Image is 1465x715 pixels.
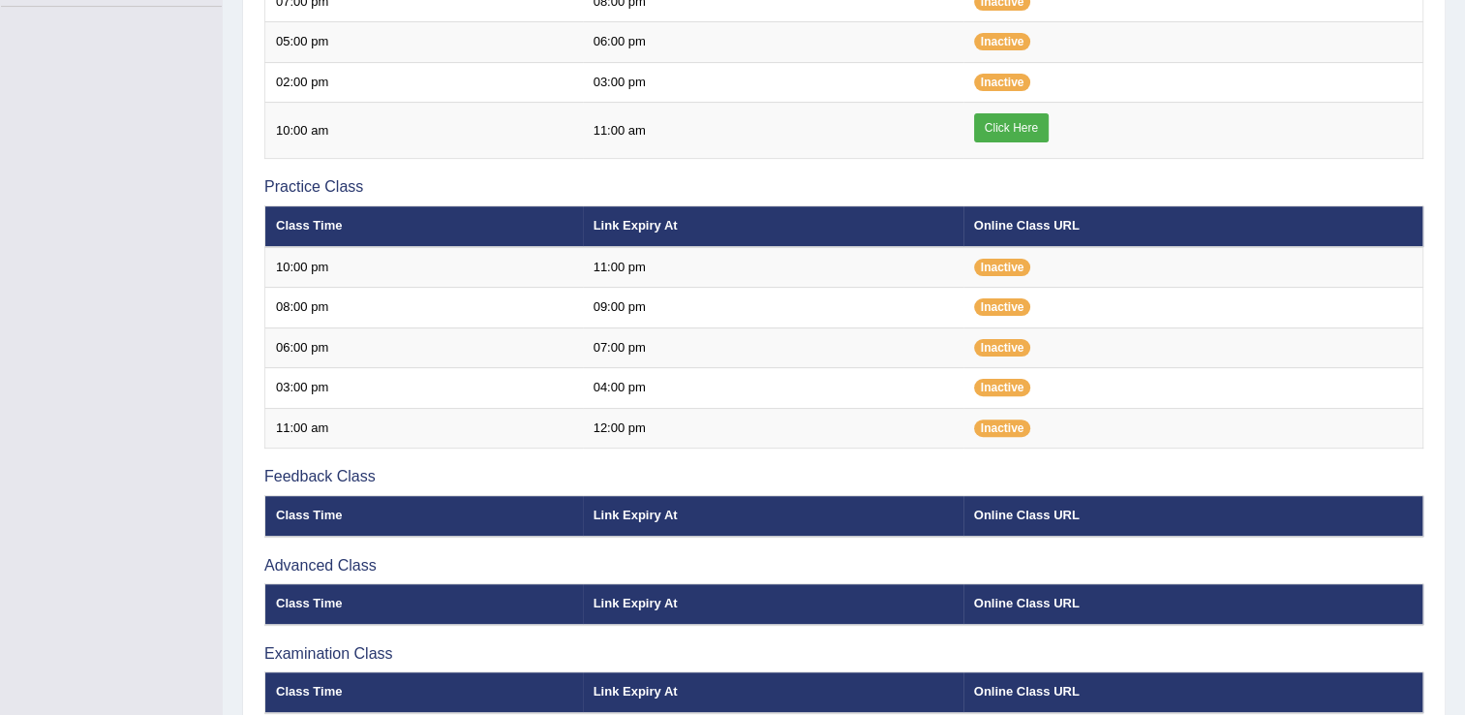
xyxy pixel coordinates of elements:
[974,298,1031,316] span: Inactive
[583,22,963,63] td: 06:00 pm
[583,206,963,247] th: Link Expiry At
[583,247,963,288] td: 11:00 pm
[583,368,963,409] td: 04:00 pm
[264,468,1423,485] h3: Feedback Class
[264,645,1423,663] h3: Examination Class
[583,62,963,103] td: 03:00 pm
[265,327,583,368] td: 06:00 pm
[265,103,583,159] td: 10:00 am
[583,408,963,449] td: 12:00 pm
[265,288,583,328] td: 08:00 pm
[963,584,1423,625] th: Online Class URL
[583,584,963,625] th: Link Expiry At
[974,339,1031,357] span: Inactive
[265,368,583,409] td: 03:00 pm
[265,22,583,63] td: 05:00 pm
[583,496,963,537] th: Link Expiry At
[583,103,963,159] td: 11:00 am
[265,496,583,537] th: Class Time
[265,408,583,449] td: 11:00 am
[265,247,583,288] td: 10:00 pm
[265,672,583,713] th: Class Time
[264,557,1423,575] h3: Advanced Class
[583,288,963,328] td: 09:00 pm
[974,259,1031,276] span: Inactive
[265,584,583,625] th: Class Time
[963,206,1423,247] th: Online Class URL
[963,672,1423,713] th: Online Class URL
[264,178,1423,196] h3: Practice Class
[974,74,1031,91] span: Inactive
[963,496,1423,537] th: Online Class URL
[974,379,1031,396] span: Inactive
[974,113,1049,142] a: Click Here
[265,62,583,103] td: 02:00 pm
[583,327,963,368] td: 07:00 pm
[974,420,1031,437] span: Inactive
[265,206,583,247] th: Class Time
[974,33,1031,50] span: Inactive
[583,672,963,713] th: Link Expiry At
